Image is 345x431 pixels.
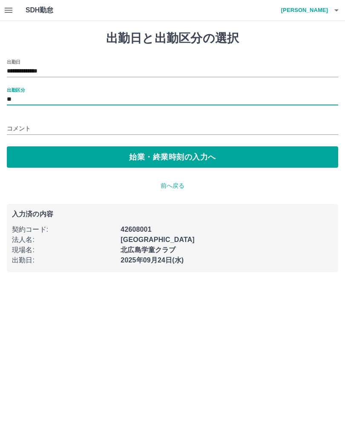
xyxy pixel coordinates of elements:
[7,87,25,93] label: 出勤区分
[7,146,338,168] button: 始業・終業時刻の入力へ
[12,211,333,218] p: 入力済の内容
[7,181,338,190] p: 前へ戻る
[121,246,175,253] b: 北広島学童クラブ
[12,224,115,235] p: 契約コード :
[12,255,115,265] p: 出勤日 :
[7,58,20,65] label: 出勤日
[121,236,195,243] b: [GEOGRAPHIC_DATA]
[12,245,115,255] p: 現場名 :
[121,256,184,264] b: 2025年09月24日(水)
[12,235,115,245] p: 法人名 :
[121,226,151,233] b: 42608001
[7,31,338,46] h1: 出勤日と出勤区分の選択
